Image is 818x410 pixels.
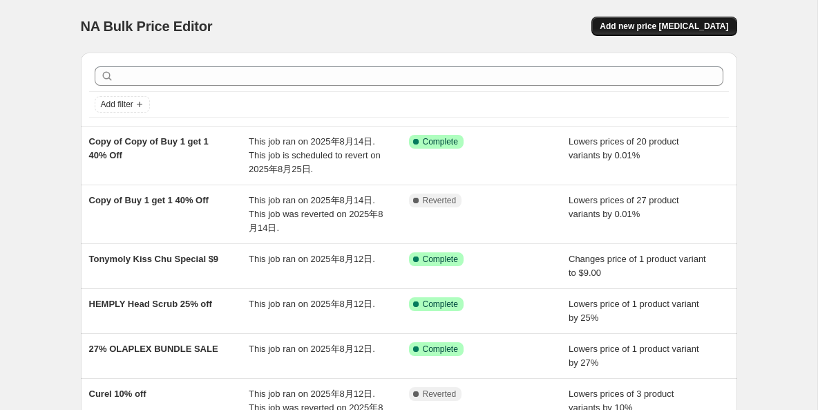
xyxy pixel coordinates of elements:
button: Add new price [MEDICAL_DATA] [591,17,736,36]
span: Curel 10% off [89,389,146,399]
span: This job ran on 2025年8月14日. This job is scheduled to revert on 2025年8月25日. [249,136,381,174]
span: This job ran on 2025年8月12日. [249,254,375,264]
span: 27% OLAPLEX BUNDLE SALE [89,344,218,354]
span: Complete [423,254,458,265]
span: Reverted [423,195,457,206]
span: Add new price [MEDICAL_DATA] [600,21,728,32]
span: This job ran on 2025年8月14日. This job was reverted on 2025年8月14日. [249,195,383,233]
span: Complete [423,136,458,147]
span: NA Bulk Price Editor [81,19,213,34]
span: Complete [423,299,458,310]
span: This job ran on 2025年8月12日. [249,344,375,354]
span: Complete [423,344,458,355]
button: Add filter [95,96,150,113]
span: Tonymoly Kiss Chu Special $9 [89,254,219,264]
span: Reverted [423,389,457,400]
span: Add filter [101,99,133,110]
span: This job ran on 2025年8月12日. [249,299,375,309]
span: Copy of Copy of Buy 1 get 1 40% Off [89,136,209,160]
span: Lowers price of 1 product variant by 25% [569,299,699,323]
span: Lowers prices of 20 product variants by 0.01% [569,136,679,160]
span: Lowers price of 1 product variant by 27% [569,344,699,368]
span: Changes price of 1 product variant to $9.00 [569,254,706,278]
span: Lowers prices of 27 product variants by 0.01% [569,195,679,219]
span: HEMPLY Head Scrub 25% off [89,299,212,309]
span: Copy of Buy 1 get 1 40% Off [89,195,209,205]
